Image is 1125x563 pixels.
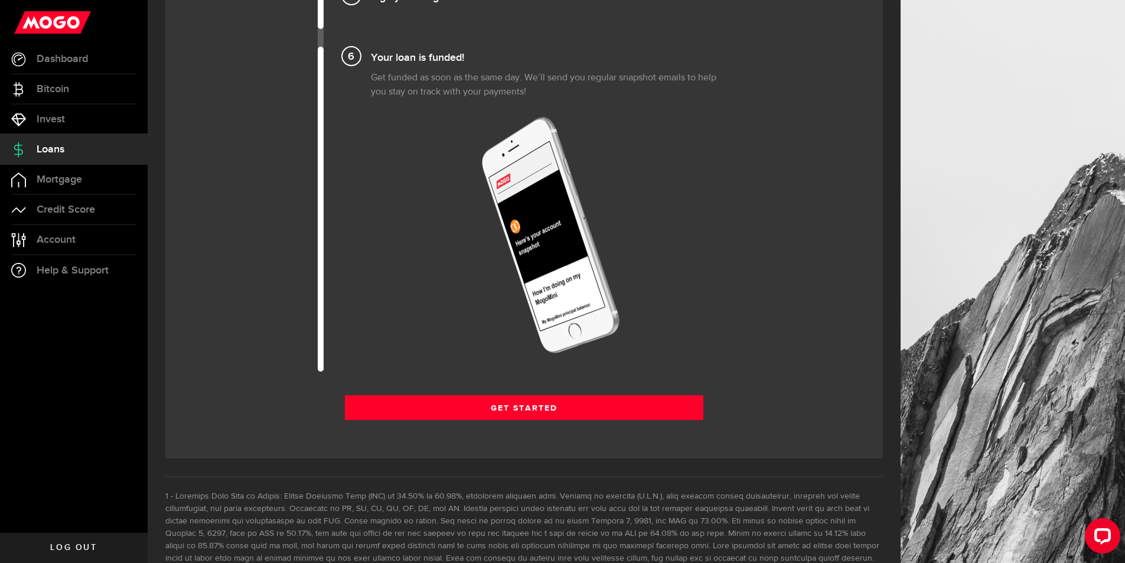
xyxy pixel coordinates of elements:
[37,114,65,125] span: Invest
[1075,513,1125,563] iframe: LiveChat chat widget
[37,235,76,245] span: Account
[371,47,731,66] h4: Your loan is funded!
[37,84,69,95] span: Bitcoin
[371,71,731,99] p: Get funded as soon as the same day. We’ll send you regular snapshot emails to help you stay on tr...
[345,395,704,420] a: Get Started
[37,54,88,64] span: Dashboard
[37,265,109,276] span: Help & Support
[37,174,82,185] span: Mortgage
[37,204,95,215] span: Credit Score
[37,144,64,155] span: Loans
[50,544,97,552] span: Log out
